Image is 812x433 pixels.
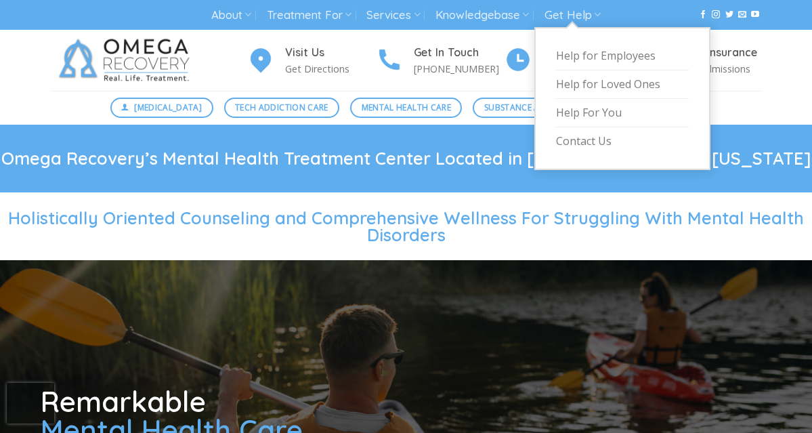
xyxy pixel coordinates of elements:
[556,127,689,155] a: Contact Us
[285,61,376,77] p: Get Directions
[51,30,203,91] img: Omega Recovery
[556,70,689,99] a: Help for Loved Ones
[556,99,689,127] a: Help For You
[376,44,505,77] a: Get In Touch [PHONE_NUMBER]
[484,101,583,114] span: Substance Abuse Care
[285,44,376,62] h4: Visit Us
[7,383,54,424] iframe: reCAPTCHA
[556,42,689,70] a: Help for Employees
[110,98,213,118] a: [MEDICAL_DATA]
[235,101,328,114] span: Tech Addiction Care
[435,3,529,28] a: Knowledgebase
[414,44,505,62] h4: Get In Touch
[8,207,804,245] span: Holistically Oriented Counseling and Comprehensive Wellness For Struggling With Mental Health Dis...
[738,10,746,20] a: Send us an email
[366,3,420,28] a: Services
[712,10,720,20] a: Follow on Instagram
[751,10,759,20] a: Follow on YouTube
[211,3,251,28] a: About
[725,10,733,20] a: Follow on Twitter
[671,61,762,77] p: Begin Admissions
[362,101,451,114] span: Mental Health Care
[699,10,707,20] a: Follow on Facebook
[267,3,351,28] a: Treatment For
[224,98,340,118] a: Tech Addiction Care
[473,98,594,118] a: Substance Abuse Care
[544,3,601,28] a: Get Help
[247,44,376,77] a: Visit Us Get Directions
[671,44,762,62] h4: Verify Insurance
[134,101,202,114] span: [MEDICAL_DATA]
[350,98,462,118] a: Mental Health Care
[414,61,505,77] p: [PHONE_NUMBER]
